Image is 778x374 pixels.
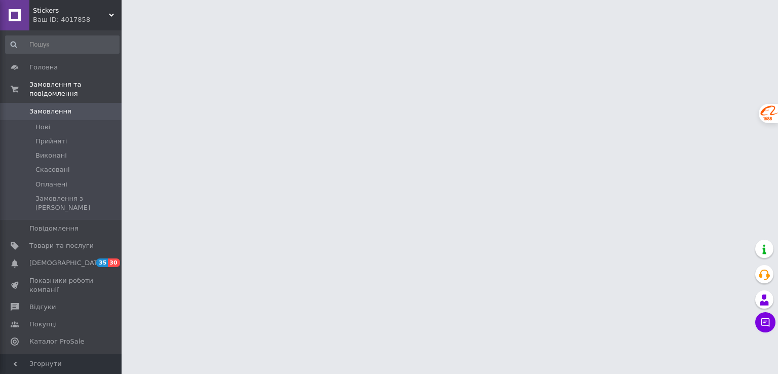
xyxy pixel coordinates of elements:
span: Головна [29,63,58,72]
span: Оплачені [35,180,67,189]
span: 30 [108,258,120,267]
span: Каталог ProSale [29,337,84,346]
span: [DEMOGRAPHIC_DATA] [29,258,104,268]
span: Покупці [29,320,57,329]
input: Пошук [5,35,120,54]
span: Замовлення [29,107,71,116]
span: Прийняті [35,137,67,146]
button: Чат з покупцем [755,312,775,332]
span: Замовлення з [PERSON_NAME] [35,194,119,212]
span: Відгуки [29,303,56,312]
span: 35 [96,258,108,267]
span: Замовлення та повідомлення [29,80,122,98]
span: Виконані [35,151,67,160]
div: Ваш ID: 4017858 [33,15,122,24]
span: Скасовані [35,165,70,174]
span: Stickers [33,6,109,15]
span: Повідомлення [29,224,79,233]
span: Товари та послуги [29,241,94,250]
span: Нові [35,123,50,132]
span: Показники роботи компанії [29,276,94,294]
